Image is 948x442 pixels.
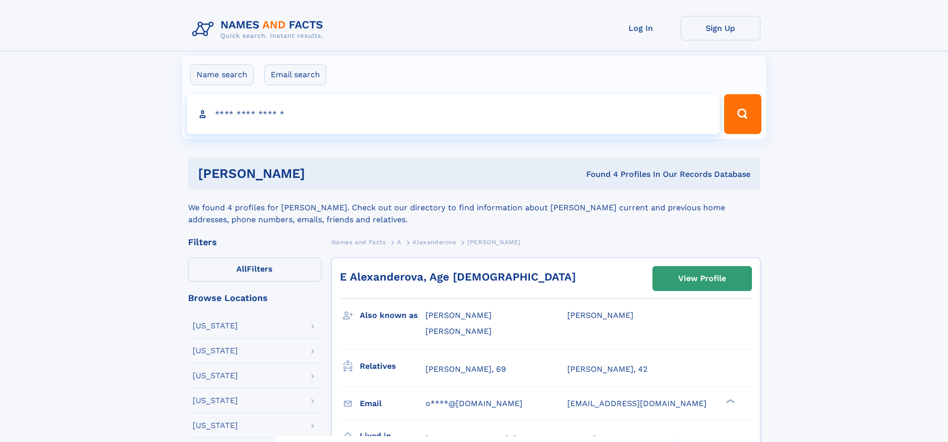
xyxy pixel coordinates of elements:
[567,364,647,375] a: [PERSON_NAME], 42
[193,422,238,430] div: [US_STATE]
[601,16,681,40] a: Log In
[445,169,750,180] div: Found 4 Profiles In Our Records Database
[360,307,425,324] h3: Also known as
[425,310,492,320] span: [PERSON_NAME]
[653,267,751,291] a: View Profile
[678,267,726,290] div: View Profile
[187,94,720,134] input: search input
[188,190,760,226] div: We found 4 profiles for [PERSON_NAME]. Check out our directory to find information about [PERSON_...
[193,322,238,330] div: [US_STATE]
[724,398,736,404] div: ❯
[236,264,247,274] span: All
[340,271,576,283] a: E Alexanderova, Age [DEMOGRAPHIC_DATA]
[360,358,425,375] h3: Relatives
[190,64,254,85] label: Name search
[193,347,238,355] div: [US_STATE]
[467,239,521,246] span: [PERSON_NAME]
[188,238,321,247] div: Filters
[397,239,402,246] span: A
[567,399,707,408] span: [EMAIL_ADDRESS][DOMAIN_NAME]
[331,236,386,248] a: Names and Facts
[188,16,331,43] img: Logo Names and Facts
[188,294,321,302] div: Browse Locations
[397,236,402,248] a: A
[567,310,633,320] span: [PERSON_NAME]
[198,167,446,180] h1: [PERSON_NAME]
[425,326,492,336] span: [PERSON_NAME]
[193,372,238,380] div: [US_STATE]
[193,397,238,405] div: [US_STATE]
[425,364,506,375] a: [PERSON_NAME], 69
[264,64,326,85] label: Email search
[681,16,760,40] a: Sign Up
[360,395,425,412] h3: Email
[724,94,761,134] button: Search Button
[413,236,456,248] a: Alexanderova
[188,258,321,282] label: Filters
[413,239,456,246] span: Alexanderova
